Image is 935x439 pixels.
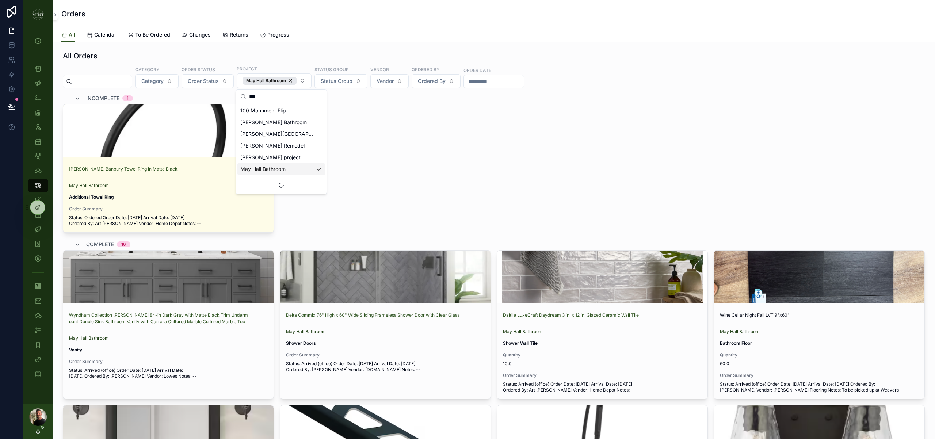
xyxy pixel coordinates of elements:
[182,66,215,73] label: Order Status
[237,65,257,72] label: Project
[720,381,919,393] span: Status: Arrived (office) Order Date: [DATE] Arrival Date: [DATE] Ordered By: [PERSON_NAME] Vendor...
[240,142,305,149] span: [PERSON_NAME] Remodel
[69,206,268,212] span: Order Summary
[69,31,75,38] span: All
[69,194,114,200] strong: Additional Towel Ring
[243,77,297,85] button: Unselect 177
[127,95,129,101] div: 1
[182,74,234,88] button: Select Button
[720,361,919,367] span: 60.0
[23,29,53,390] div: scrollable content
[240,107,286,114] span: 100 Monument Flip
[280,251,491,303] div: Screenshot-2025-08-07-at-3.50.31-PM.png
[267,31,289,38] span: Progress
[240,130,313,138] span: [PERSON_NAME][GEOGRAPHIC_DATA][PERSON_NAME]
[503,373,702,378] span: Order Summary
[86,95,119,102] span: INCOMPLETE
[720,373,919,378] span: Order Summary
[714,251,924,303] div: IMG_3341.jpeg
[240,119,307,126] span: [PERSON_NAME] Bathroom
[141,77,164,85] span: Category
[32,9,44,20] img: App logo
[370,74,409,88] button: Select Button
[236,103,327,194] div: Suggestions
[63,250,274,399] a: Wyndham Collection [PERSON_NAME] 84-in Dark Gray with Matte Black Trim Undermount Double Sink Bat...
[182,28,211,43] a: Changes
[720,329,760,335] a: May Hall Bathroom
[135,31,170,38] span: To Be Ordered
[286,340,316,346] strong: Shower Doors
[61,28,75,42] a: All
[720,340,752,346] strong: Bathroom Floor
[69,166,178,172] a: [PERSON_NAME] Banbury Towel Ring in Matte Black
[503,361,702,367] span: 10.0
[240,165,286,173] span: May Hall Bathroom
[412,74,461,88] button: Select Button
[135,74,179,88] button: Select Button
[63,51,98,61] h1: All Orders
[121,241,126,247] div: 16
[321,77,352,85] span: Status Group
[135,66,159,73] label: Category
[63,251,274,303] div: Screenshot-2025-08-04-at-1.05.39-PM.png
[128,28,170,43] a: To Be Ordered
[246,78,286,84] span: May Hall Bathroom
[87,28,116,43] a: Calendar
[503,352,702,358] span: Quantity
[497,250,708,399] a: Daltile LuxeCraft Daydream 3 in. x 12 in. Glazed Ceramic Wall TileMay Hall BathroomShower Wall Ti...
[280,250,491,399] a: Delta Commix 76" High x 60" Wide Sliding Frameless Shower Door with Clear GlassMay Hall BathroomS...
[286,312,459,318] a: Delta Commix 76" High x 60" Wide Sliding Frameless Shower Door with Clear Glass
[714,250,925,399] a: Wine Cellar Night Fall LVT 9"x60"May Hall BathroomBathroom FloorQuantity60.0Order SummaryStatus: ...
[63,104,274,233] a: [PERSON_NAME] Banbury Towel Ring in Matte BlackMay Hall BathroomAdditional Towel RingOrder Summar...
[240,154,301,161] span: [PERSON_NAME] project
[370,66,389,73] label: Vendor
[69,312,248,324] a: Wyndham Collection [PERSON_NAME] 84-in Dark Gray with Matte Black Trim Undermount Double Sink Bat...
[377,77,394,85] span: Vendor
[188,77,219,85] span: Order Status
[222,28,248,43] a: Returns
[286,361,485,373] span: Status: Arrived (office) Order Date: [DATE] Arrival Date: [DATE] Ordered By: [PERSON_NAME] Vendor...
[314,74,367,88] button: Select Button
[286,352,485,358] span: Order Summary
[286,329,326,335] a: May Hall Bathroom
[503,381,702,393] span: Status: Arrived (office) Order Date: [DATE] Arrival Date: [DATE] Ordered By: Art [PERSON_NAME] Ve...
[503,340,538,346] strong: Shower Wall Tile
[237,73,312,88] button: Select Button
[503,312,639,318] a: Daltile LuxeCraft Daydream 3 in. x 12 in. Glazed Ceramic Wall Tile
[69,335,109,341] a: May Hall Bathroom
[69,359,268,364] span: Order Summary
[720,312,919,318] p: Wine Cellar Night Fall LVT 9"x60"
[497,251,707,303] div: May-shower-tile.png
[69,215,268,226] span: Status: Ordered Order Date: [DATE] Arrival Date: [DATE] Ordered By: Art [PERSON_NAME] Vendor: Hom...
[314,66,349,73] label: Status Group
[412,66,439,73] label: Ordered By
[189,31,211,38] span: Changes
[463,67,491,73] label: Order Date
[86,241,114,248] span: COMPLETE
[418,77,446,85] span: Ordered By
[503,329,543,335] a: May Hall Bathroom
[230,31,248,38] span: Returns
[61,9,85,19] h1: Orders
[94,31,116,38] span: Calendar
[69,183,109,188] a: May Hall Bathroom
[69,347,82,352] strong: Vanity
[720,352,919,358] span: Quantity
[69,367,268,379] span: Status: Arrived (office) Order Date: [DATE] Arrival Date: [DATE] Ordered By: [PERSON_NAME] Vendor...
[63,104,274,157] div: Screenshot-2025-08-04-at-1.13.19-PM.png
[260,28,289,43] a: Progress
